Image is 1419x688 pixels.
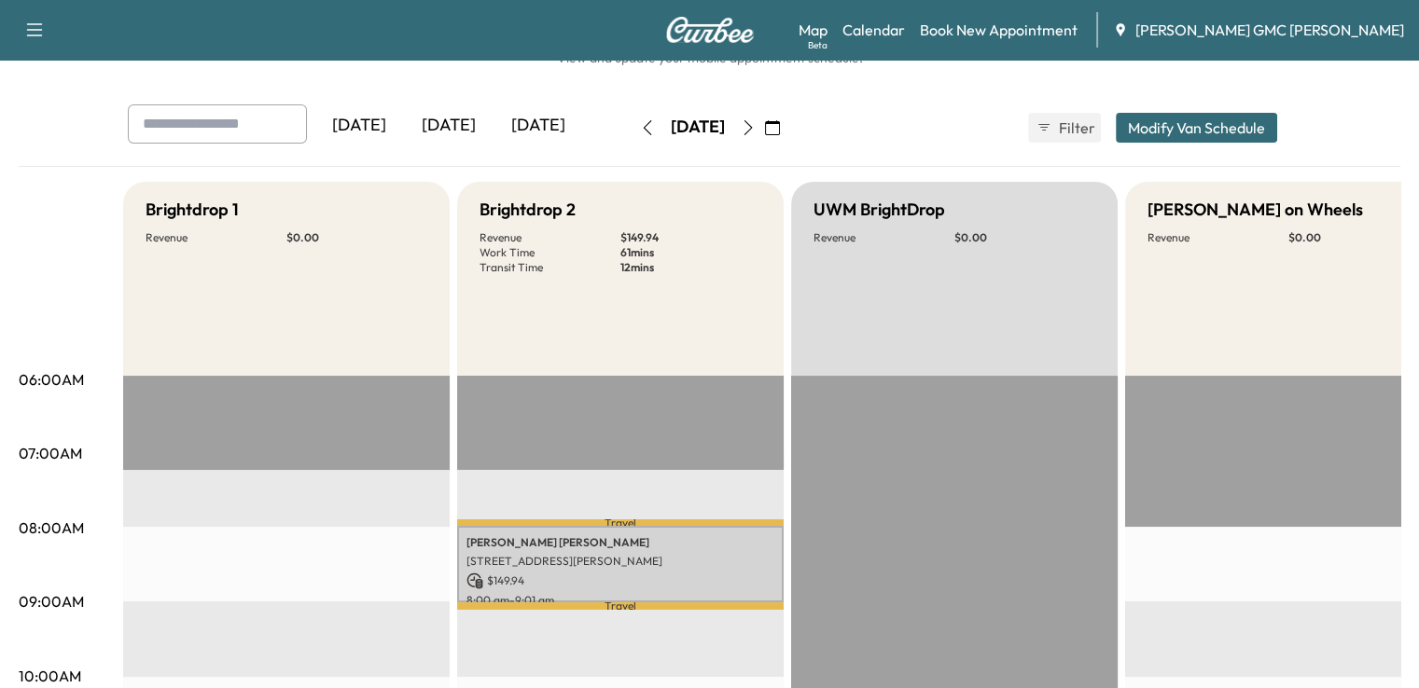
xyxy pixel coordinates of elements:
[1135,19,1404,41] span: [PERSON_NAME] GMC [PERSON_NAME]
[19,442,82,464] p: 07:00AM
[466,535,774,550] p: [PERSON_NAME] [PERSON_NAME]
[19,665,81,687] p: 10:00AM
[457,602,784,610] p: Travel
[842,19,905,41] a: Calendar
[286,230,427,245] p: $ 0.00
[19,516,84,539] p: 08:00AM
[920,19,1078,41] a: Book New Appointment
[620,230,761,245] p: $ 149.94
[799,19,828,41] a: MapBeta
[814,230,954,245] p: Revenue
[146,197,239,223] h5: Brightdrop 1
[466,572,774,589] p: $ 149.94
[954,230,1095,245] p: $ 0.00
[808,38,828,52] div: Beta
[146,230,286,245] p: Revenue
[494,104,583,147] div: [DATE]
[1148,197,1363,223] h5: [PERSON_NAME] on Wheels
[19,590,84,612] p: 09:00AM
[466,554,774,569] p: [STREET_ADDRESS][PERSON_NAME]
[457,519,784,526] p: Travel
[404,104,494,147] div: [DATE]
[466,593,774,608] p: 8:00 am - 9:01 am
[480,245,620,260] p: Work Time
[1059,117,1092,139] span: Filter
[480,260,620,275] p: Transit Time
[1116,113,1277,143] button: Modify Van Schedule
[1028,113,1101,143] button: Filter
[814,197,945,223] h5: UWM BrightDrop
[1148,230,1288,245] p: Revenue
[665,17,755,43] img: Curbee Logo
[314,104,404,147] div: [DATE]
[19,368,84,391] p: 06:00AM
[671,116,725,139] div: [DATE]
[480,197,576,223] h5: Brightdrop 2
[620,245,761,260] p: 61 mins
[620,260,761,275] p: 12 mins
[480,230,620,245] p: Revenue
